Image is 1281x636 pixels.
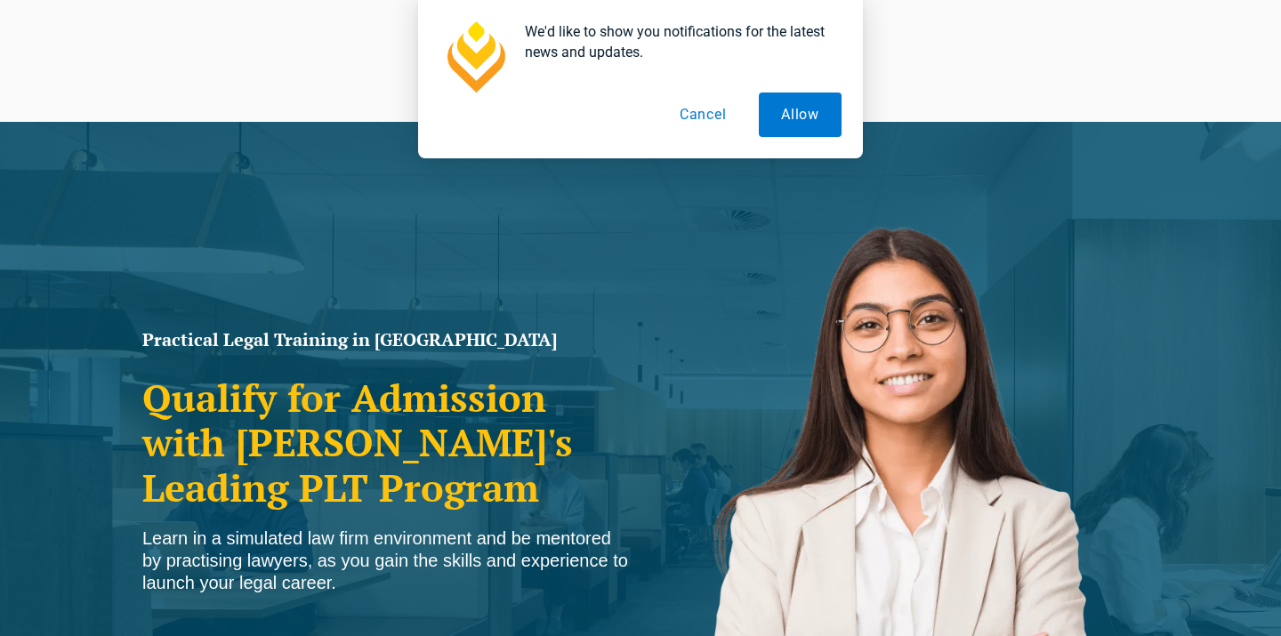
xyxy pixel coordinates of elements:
h2: Qualify for Admission with [PERSON_NAME]'s Leading PLT Program [142,375,632,510]
div: We'd like to show you notifications for the latest news and updates. [511,21,842,62]
div: Learn in a simulated law firm environment and be mentored by practising lawyers, as you gain the ... [142,527,632,594]
button: Cancel [657,93,749,137]
button: Allow [759,93,842,137]
h1: Practical Legal Training in [GEOGRAPHIC_DATA] [142,331,632,349]
img: notification icon [439,21,511,93]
